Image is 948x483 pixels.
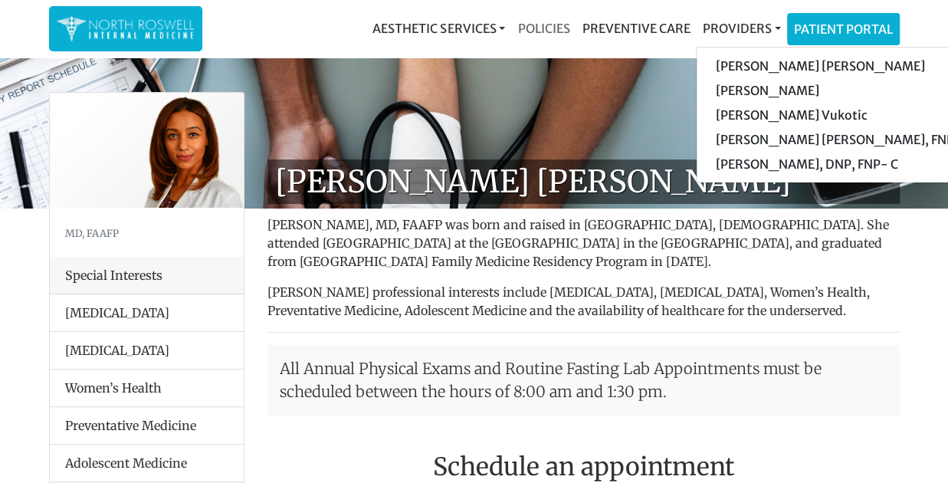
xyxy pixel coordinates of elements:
[50,257,244,294] div: Special Interests
[50,369,244,407] li: Women’s Health
[65,227,119,239] small: MD, FAAFP
[267,452,900,481] h2: Schedule an appointment
[267,159,900,204] h1: [PERSON_NAME] [PERSON_NAME]
[696,13,786,44] a: Providers
[50,444,244,482] li: Adolescent Medicine
[267,345,900,416] p: All Annual Physical Exams and Routine Fasting Lab Appointments must be scheduled between the hour...
[576,13,696,44] a: Preventive Care
[267,215,900,271] p: [PERSON_NAME], MD, FAAFP was born and raised in [GEOGRAPHIC_DATA], [DEMOGRAPHIC_DATA]. She attend...
[366,13,511,44] a: Aesthetic Services
[50,93,244,208] img: Dr. Farah Mubarak Ali MD, FAAFP
[511,13,576,44] a: Policies
[788,14,899,44] a: Patient Portal
[50,331,244,370] li: [MEDICAL_DATA]
[50,294,244,332] li: [MEDICAL_DATA]
[267,283,900,320] p: [PERSON_NAME] professional interests include [MEDICAL_DATA], [MEDICAL_DATA], Women’s Health, Prev...
[50,406,244,445] li: Preventative Medicine
[57,14,195,44] img: North Roswell Internal Medicine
